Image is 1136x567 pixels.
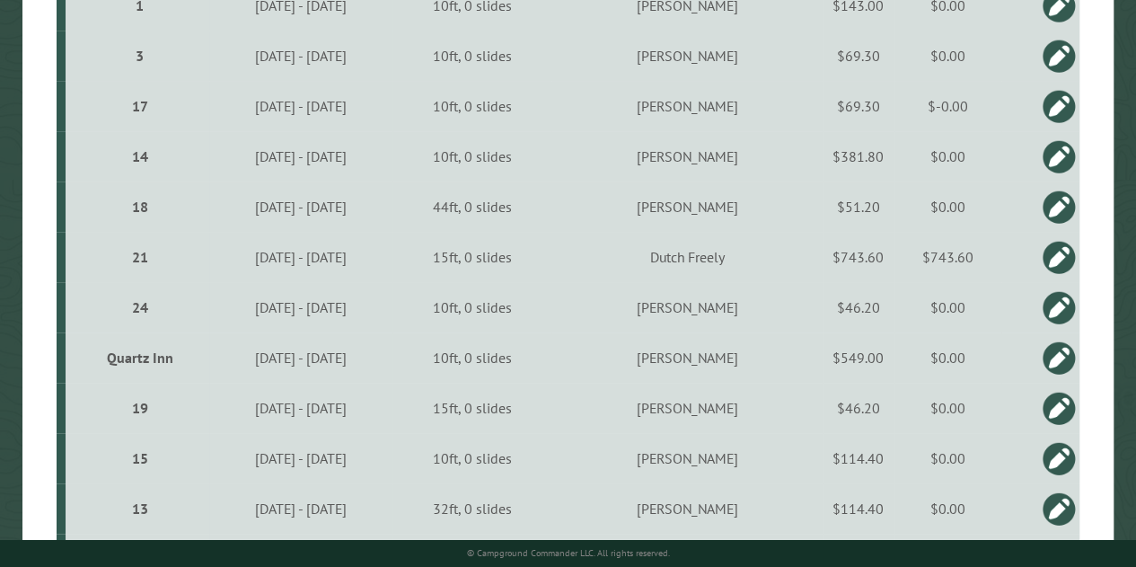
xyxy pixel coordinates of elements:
[73,399,207,417] div: 19
[392,433,551,483] td: 10ft, 0 slides
[823,483,894,534] td: $114.40
[392,81,551,131] td: 10ft, 0 slides
[212,47,389,65] div: [DATE] - [DATE]
[212,147,389,165] div: [DATE] - [DATE]
[894,282,1001,332] td: $0.00
[392,383,551,433] td: 15ft, 0 slides
[823,31,894,81] td: $69.30
[212,399,389,417] div: [DATE] - [DATE]
[894,232,1001,282] td: $743.60
[212,500,389,518] div: [DATE] - [DATE]
[894,433,1001,483] td: $0.00
[894,81,1001,131] td: $-0.00
[212,248,389,266] div: [DATE] - [DATE]
[73,248,207,266] div: 21
[551,483,822,534] td: [PERSON_NAME]
[551,383,822,433] td: [PERSON_NAME]
[551,433,822,483] td: [PERSON_NAME]
[551,232,822,282] td: Dutch Freely
[551,332,822,383] td: [PERSON_NAME]
[212,298,389,316] div: [DATE] - [DATE]
[392,282,551,332] td: 10ft, 0 slides
[392,483,551,534] td: 32ft, 0 slides
[73,500,207,518] div: 13
[73,349,207,367] div: Quartz Inn
[551,282,822,332] td: [PERSON_NAME]
[73,147,207,165] div: 14
[392,182,551,232] td: 44ft, 0 slides
[73,97,207,115] div: 17
[392,31,551,81] td: 10ft, 0 slides
[894,31,1001,81] td: $0.00
[823,433,894,483] td: $114.40
[551,182,822,232] td: [PERSON_NAME]
[392,131,551,182] td: 10ft, 0 slides
[73,47,207,65] div: 3
[823,232,894,282] td: $743.60
[73,198,207,216] div: 18
[212,449,389,467] div: [DATE] - [DATE]
[894,483,1001,534] td: $0.00
[392,332,551,383] td: 10ft, 0 slides
[823,131,894,182] td: $381.80
[392,232,551,282] td: 15ft, 0 slides
[212,97,389,115] div: [DATE] - [DATE]
[73,298,207,316] div: 24
[466,547,669,559] small: © Campground Commander LLC. All rights reserved.
[73,449,207,467] div: 15
[823,182,894,232] td: $51.20
[823,332,894,383] td: $549.00
[551,31,822,81] td: [PERSON_NAME]
[551,131,822,182] td: [PERSON_NAME]
[894,383,1001,433] td: $0.00
[212,198,389,216] div: [DATE] - [DATE]
[212,349,389,367] div: [DATE] - [DATE]
[823,282,894,332] td: $46.20
[894,131,1001,182] td: $0.00
[823,81,894,131] td: $69.30
[894,332,1001,383] td: $0.00
[894,182,1001,232] td: $0.00
[551,81,822,131] td: [PERSON_NAME]
[823,383,894,433] td: $46.20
